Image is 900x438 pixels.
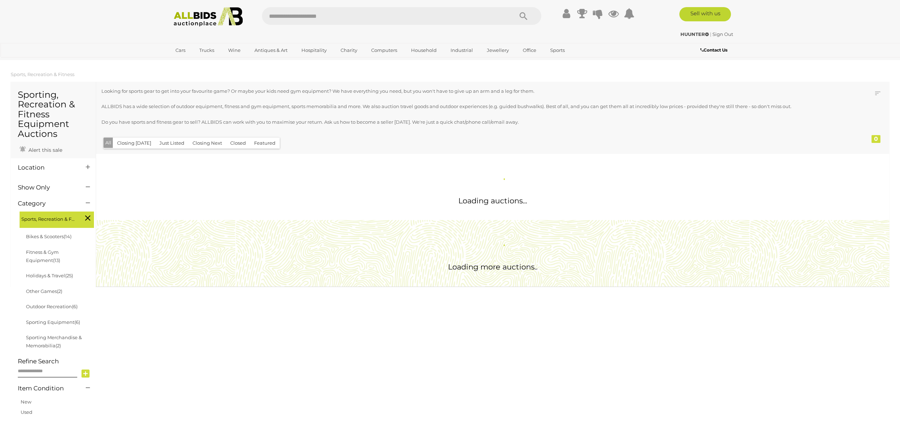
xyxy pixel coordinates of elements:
[712,31,733,37] a: Sign Out
[506,7,541,25] button: Search
[18,358,94,365] h4: Refine Search
[188,138,226,149] button: Closing Next
[446,44,478,56] a: Industrial
[18,144,64,155] a: Alert this sale
[26,304,78,309] a: Outdoor Recreation(6)
[223,44,245,56] a: Wine
[482,44,514,56] a: Jewellery
[56,343,61,348] span: (2)
[26,273,73,278] a: Holidays & Travel(25)
[64,234,72,239] span: (14)
[226,138,250,149] button: Closed
[11,71,74,77] a: Sports, Recreation & Fitness
[57,288,62,294] span: (2)
[101,102,814,111] p: ALLBIDS has a wide selection of outdoor equipment, fitness and gym equipment, sports memorabilia ...
[297,44,331,56] a: Hospitality
[700,47,727,53] b: Contact Us
[700,46,729,54] a: Contact Us
[171,56,231,68] a: [GEOGRAPHIC_DATA]
[72,304,78,309] span: (6)
[65,273,73,278] span: (25)
[367,44,402,56] a: Computers
[26,234,72,239] a: Bikes & Scooters(14)
[679,7,731,21] a: Sell with us
[26,335,82,348] a: Sporting Merchandise & Memorabilia(2)
[18,90,89,139] h1: Sporting, Recreation & Fitness Equipment Auctions
[104,138,113,148] button: All
[21,213,75,223] span: Sports, Recreation & Fitness
[21,399,31,405] a: New
[195,44,219,56] a: Trucks
[74,319,80,325] span: (6)
[546,44,569,56] a: Sports
[18,184,75,191] h4: Show Only
[18,385,75,392] h4: Item Condition
[26,249,60,263] a: Fitness & Gym Equipment(13)
[170,7,247,27] img: Allbids.com.au
[53,257,60,263] span: (13)
[26,319,80,325] a: Sporting Equipment(6)
[250,44,292,56] a: Antiques & Art
[101,87,814,95] p: Looking for sports gear to get into your favourite game? Or maybe your kids need gym equipment? W...
[448,262,537,271] span: Loading more auctions..
[26,288,62,294] a: Other Games(2)
[18,164,75,171] h4: Location
[710,31,711,37] span: |
[406,44,441,56] a: Household
[680,31,710,37] a: HUUNTER
[101,118,814,126] p: Do you have sports and fitness gear to sell? ALLBIDS can work with you to maximise your return. A...
[250,138,280,149] button: Featured
[872,135,880,143] div: 0
[155,138,189,149] button: Just Listed
[113,138,156,149] button: Closing [DATE]
[171,44,190,56] a: Cars
[18,200,75,207] h4: Category
[458,196,527,205] span: Loading auctions...
[336,44,362,56] a: Charity
[21,409,32,415] a: Used
[27,147,62,153] span: Alert this sale
[518,44,541,56] a: Office
[680,31,709,37] strong: HUUNTER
